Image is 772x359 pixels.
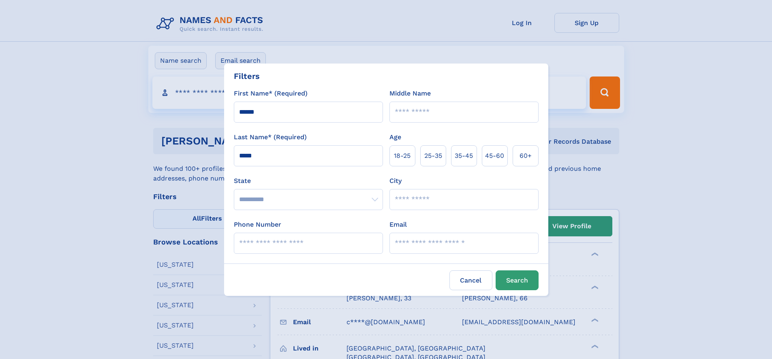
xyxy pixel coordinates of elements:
label: Middle Name [389,89,431,98]
span: 45‑60 [485,151,504,161]
span: 60+ [520,151,532,161]
label: Phone Number [234,220,281,229]
label: City [389,176,402,186]
button: Search [496,270,539,290]
div: Filters [234,70,260,82]
label: Cancel [449,270,492,290]
span: 18‑25 [394,151,411,161]
label: First Name* (Required) [234,89,308,98]
label: Last Name* (Required) [234,132,307,142]
span: 35‑45 [455,151,473,161]
label: Age [389,132,401,142]
label: State [234,176,383,186]
span: 25‑35 [424,151,442,161]
label: Email [389,220,407,229]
